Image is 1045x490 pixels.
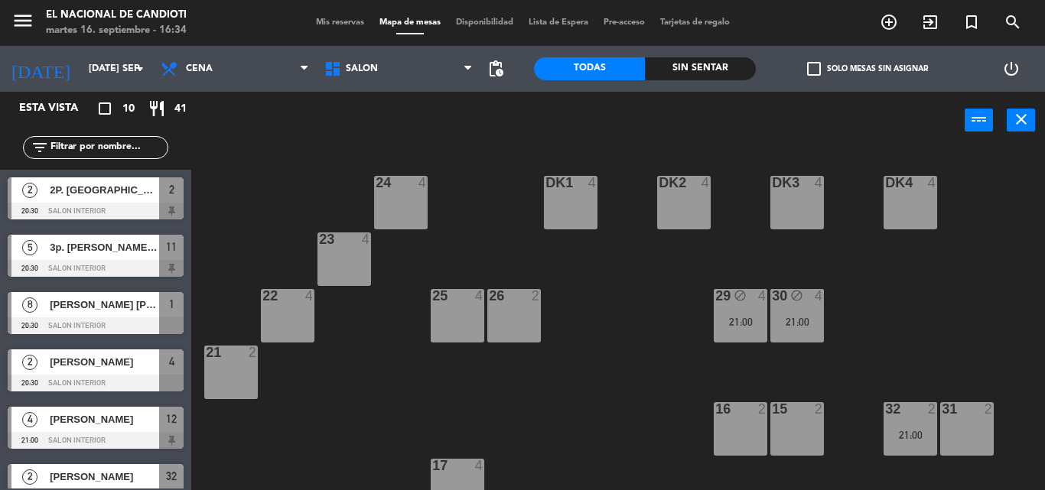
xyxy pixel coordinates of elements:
[928,402,937,416] div: 2
[772,176,773,190] div: DK3
[50,239,159,255] span: 3p. [PERSON_NAME] ([GEOGRAPHIC_DATA])
[50,354,159,370] span: [PERSON_NAME]
[131,60,149,78] i: arrow_drop_down
[715,289,716,303] div: 29
[166,467,177,485] span: 32
[588,176,597,190] div: 4
[653,18,737,27] span: Tarjetas de regalo
[815,289,824,303] div: 4
[169,180,174,199] span: 2
[22,183,37,198] span: 2
[475,289,484,303] div: 4
[50,182,159,198] span: 2P. [GEOGRAPHIC_DATA]
[206,346,207,359] div: 21
[96,99,114,118] i: crop_square
[122,100,135,118] span: 10
[50,297,159,313] span: [PERSON_NAME] [PERSON_NAME]
[11,9,34,37] button: menu
[772,402,773,416] div: 15
[262,289,263,303] div: 22
[305,289,314,303] div: 4
[807,62,821,76] span: check_box_outline_blank
[475,459,484,472] div: 4
[489,289,490,303] div: 26
[49,139,168,156] input: Filtrar por nombre...
[50,469,159,485] span: [PERSON_NAME]
[970,110,988,128] i: power_input
[645,57,756,80] div: Sin sentar
[448,18,521,27] span: Disponibilidad
[715,402,716,416] div: 16
[169,295,174,313] span: 1
[308,18,372,27] span: Mis reservas
[815,402,824,416] div: 2
[148,99,166,118] i: restaurant
[432,289,433,303] div: 25
[166,238,177,256] span: 11
[985,402,994,416] div: 2
[362,232,371,246] div: 4
[346,63,378,74] span: SALON
[22,355,37,370] span: 2
[22,469,37,485] span: 2
[46,8,187,23] div: El Nacional de Candioti
[1007,109,1035,131] button: close
[965,109,993,131] button: power_input
[50,411,159,427] span: [PERSON_NAME]
[249,346,258,359] div: 2
[659,176,659,190] div: DK2
[942,402,942,416] div: 31
[487,60,505,78] span: pending_actions
[432,459,433,472] div: 17
[596,18,653,27] span: Pre-acceso
[22,297,37,313] span: 8
[46,23,187,38] div: martes 16. septiembre - 16:34
[758,289,767,303] div: 4
[319,232,320,246] div: 23
[31,138,49,157] i: filter_list
[885,402,886,416] div: 32
[418,176,428,190] div: 4
[807,62,928,76] label: Solo mesas sin asignar
[22,240,37,255] span: 5
[169,352,174,371] span: 4
[884,430,937,440] div: 21:00
[532,289,541,303] div: 2
[174,100,187,118] span: 41
[1004,13,1022,31] i: search
[815,176,824,190] div: 4
[11,9,34,32] i: menu
[770,316,824,327] div: 21:00
[928,176,937,190] div: 4
[534,57,645,80] div: Todas
[885,176,886,190] div: DK4
[1012,110,1030,128] i: close
[962,13,981,31] i: turned_in_not
[790,289,803,302] i: block
[521,18,596,27] span: Lista de Espera
[758,402,767,416] div: 2
[372,18,448,27] span: Mapa de mesas
[8,99,110,118] div: Esta vista
[186,63,213,74] span: Cena
[734,289,747,302] i: block
[880,13,898,31] i: add_circle_outline
[1002,60,1021,78] i: power_settings_new
[702,176,711,190] div: 4
[166,410,177,428] span: 12
[22,412,37,427] span: 4
[921,13,939,31] i: exit_to_app
[714,316,767,327] div: 21:00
